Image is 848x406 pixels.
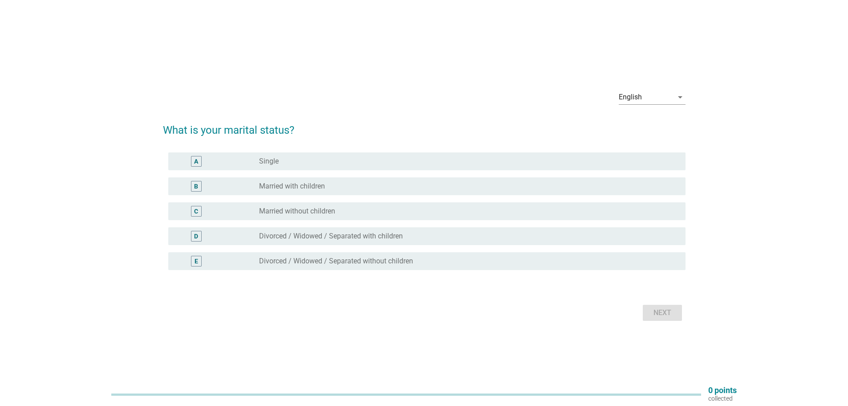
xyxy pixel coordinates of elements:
div: C [194,206,198,216]
p: 0 points [708,386,737,394]
label: Married with children [259,182,325,191]
div: English [619,93,642,101]
div: D [194,231,198,241]
i: arrow_drop_down [675,92,686,103]
p: collected [708,394,737,402]
label: Married without children [259,207,335,216]
h2: What is your marital status? [163,113,686,138]
div: A [194,156,198,166]
label: Divorced / Widowed / Separated without children [259,257,413,266]
label: Divorced / Widowed / Separated with children [259,232,403,241]
label: Single [259,157,279,166]
div: B [194,181,198,191]
div: E [195,256,198,266]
